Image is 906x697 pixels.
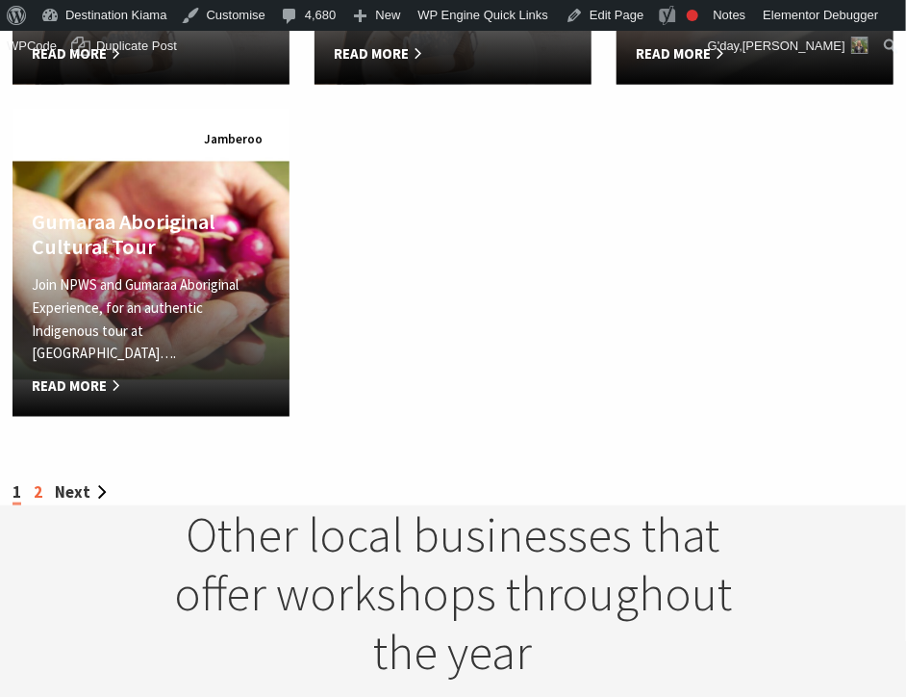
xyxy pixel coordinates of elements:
[55,481,107,503] a: Next
[32,273,270,365] p: Join NPWS and Gumaraa Aboriginal Experience, for an authentic Indigenous tour at [GEOGRAPHIC_DATA]….
[196,128,270,152] span: Jamberoo
[687,10,698,21] div: Focus keyphrase not set
[32,209,270,260] h4: Gumaraa Aboriginal Cultural Tour
[159,505,747,682] h2: Other local businesses that offer workshops throughout the year
[701,31,876,62] a: G'day,
[13,109,289,417] a: Another Image Used Gumaraa Aboriginal Cultural Tour Join NPWS and Gumaraa Aboriginal Experience, ...
[13,109,75,174] button: Click to Favourite Gumaraa Aboriginal Cultural Tour
[96,31,177,62] span: Duplicate Post
[334,42,572,65] span: Read More
[742,39,845,53] span: [PERSON_NAME]
[851,37,868,54] img: Theresa-Mullan-1-30x30.png
[13,481,21,505] span: 1
[636,42,874,65] span: Read More
[34,481,42,503] a: 2
[32,374,270,398] span: Read More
